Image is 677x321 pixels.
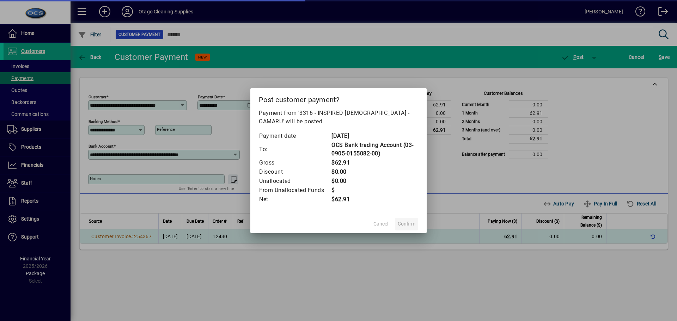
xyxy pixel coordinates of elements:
[250,88,427,109] h2: Post customer payment?
[259,167,331,177] td: Discount
[259,186,331,195] td: From Unallocated Funds
[259,158,331,167] td: Gross
[259,195,331,204] td: Net
[331,141,418,158] td: OCS Bank trading Account (03-0905-0155082-00)
[331,158,418,167] td: $62.91
[331,177,418,186] td: $0.00
[331,167,418,177] td: $0.00
[259,177,331,186] td: Unallocated
[331,131,418,141] td: [DATE]
[331,195,418,204] td: $62.91
[259,131,331,141] td: Payment date
[331,186,418,195] td: $
[259,141,331,158] td: To:
[259,109,418,126] p: Payment from '3316 - INSPIRED [DEMOGRAPHIC_DATA] - OAMARU' will be posted.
